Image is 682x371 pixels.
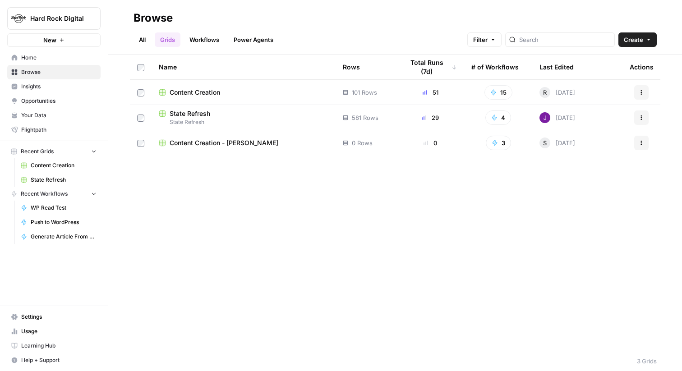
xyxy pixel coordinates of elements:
[21,147,54,156] span: Recent Grids
[21,126,97,134] span: Flightpath
[539,137,575,148] div: [DATE]
[21,68,97,76] span: Browse
[17,173,101,187] a: State Refresh
[485,110,511,125] button: 4
[473,35,488,44] span: Filter
[7,94,101,108] a: Opportunities
[543,138,547,147] span: S
[7,33,101,47] button: New
[404,138,457,147] div: 0
[7,50,101,65] a: Home
[31,176,97,184] span: State Refresh
[134,11,173,25] div: Browse
[539,87,575,98] div: [DATE]
[21,313,97,321] span: Settings
[159,88,328,97] a: Content Creation
[343,55,360,79] div: Rows
[7,187,101,201] button: Recent Workflows
[519,35,611,44] input: Search
[21,327,97,335] span: Usage
[7,339,101,353] a: Learning Hub
[7,145,101,158] button: Recent Grids
[7,65,101,79] a: Browse
[624,35,643,44] span: Create
[17,158,101,173] a: Content Creation
[155,32,180,47] a: Grids
[21,97,97,105] span: Opportunities
[21,54,97,62] span: Home
[31,161,97,169] span: Content Creation
[10,10,27,27] img: Hard Rock Digital Logo
[30,14,85,23] span: Hard Rock Digital
[159,138,328,147] a: Content Creation - [PERSON_NAME]
[404,113,457,122] div: 29
[486,136,511,150] button: 3
[539,112,550,123] img: nj1ssy6o3lyd6ijko0eoja4aphzn
[43,36,56,45] span: New
[543,88,547,97] span: R
[21,111,97,119] span: Your Data
[31,233,97,241] span: Generate Article From Outline
[17,215,101,229] a: Push to WordPress
[404,55,457,79] div: Total Runs (7d)
[17,201,101,215] a: WP Read Test
[31,204,97,212] span: WP Read Test
[21,342,97,350] span: Learning Hub
[159,55,328,79] div: Name
[467,32,502,47] button: Filter
[31,218,97,226] span: Push to WordPress
[159,109,328,126] a: State RefreshState Refresh
[184,32,225,47] a: Workflows
[7,7,101,30] button: Workspace: Hard Rock Digital
[352,113,378,122] span: 581 Rows
[352,88,377,97] span: 101 Rows
[352,138,373,147] span: 0 Rows
[7,123,101,137] a: Flightpath
[7,310,101,324] a: Settings
[618,32,657,47] button: Create
[170,88,220,97] span: Content Creation
[630,55,654,79] div: Actions
[134,32,151,47] a: All
[471,55,519,79] div: # of Workflows
[484,85,512,100] button: 15
[21,356,97,364] span: Help + Support
[7,108,101,123] a: Your Data
[170,109,210,118] span: State Refresh
[539,55,574,79] div: Last Edited
[21,190,68,198] span: Recent Workflows
[21,82,97,91] span: Insights
[17,229,101,244] a: Generate Article From Outline
[404,88,457,97] div: 51
[159,118,328,126] span: State Refresh
[170,138,278,147] span: Content Creation - [PERSON_NAME]
[637,357,657,366] div: 3 Grids
[7,324,101,339] a: Usage
[539,112,575,123] div: [DATE]
[7,79,101,94] a: Insights
[228,32,279,47] a: Power Agents
[7,353,101,367] button: Help + Support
